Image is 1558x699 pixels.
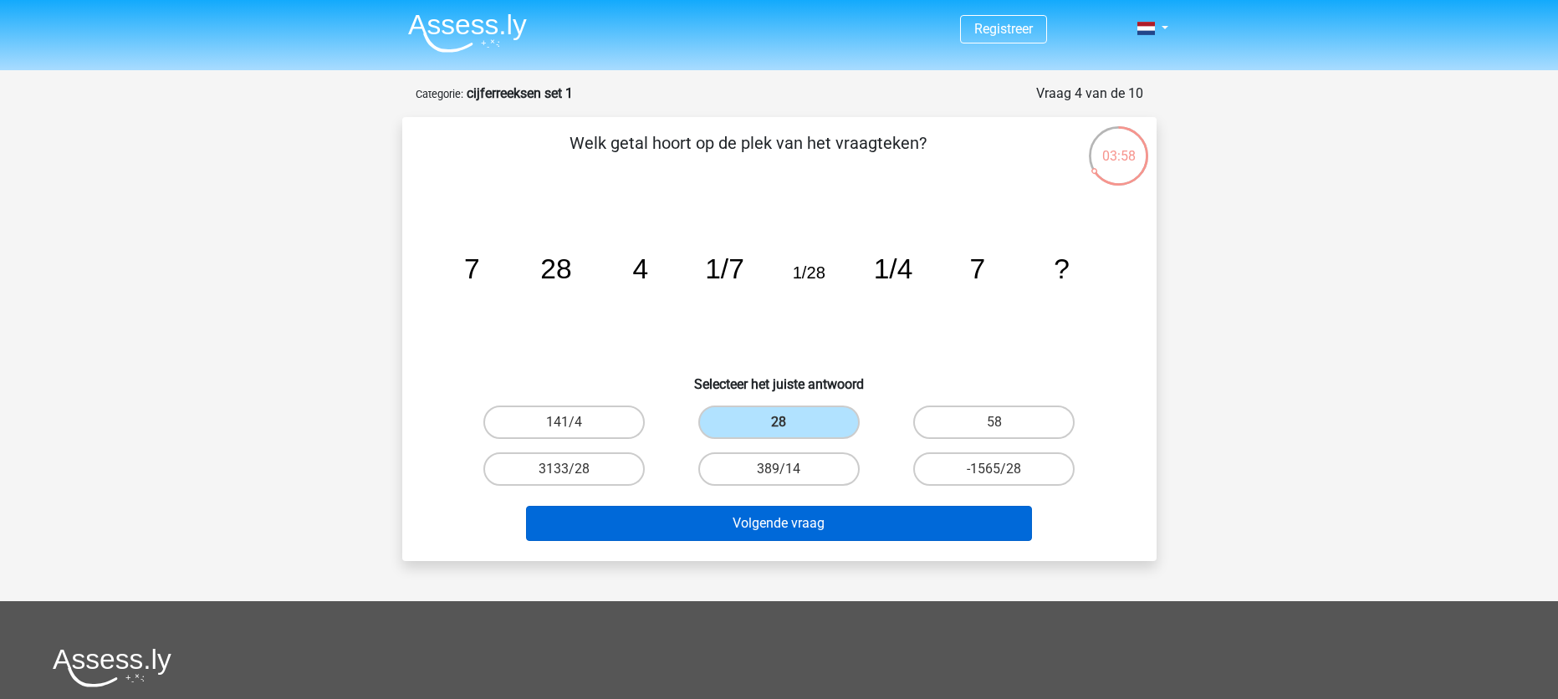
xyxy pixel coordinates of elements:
[463,253,479,284] tspan: 7
[913,406,1075,439] label: 58
[698,406,860,439] label: 28
[1054,253,1070,284] tspan: ?
[913,452,1075,486] label: -1565/28
[1087,125,1150,166] div: 03:58
[974,21,1033,37] a: Registreer
[408,13,527,53] img: Assessly
[416,88,463,100] small: Categorie:
[1036,84,1143,104] div: Vraag 4 van de 10
[540,253,571,284] tspan: 28
[429,363,1130,392] h6: Selecteer het juiste antwoord
[483,452,645,486] label: 3133/28
[467,85,573,101] strong: cijferreeksen set 1
[526,506,1032,541] button: Volgende vraag
[969,253,985,284] tspan: 7
[53,648,171,687] img: Assessly logo
[632,253,648,284] tspan: 4
[873,253,912,284] tspan: 1/4
[429,130,1067,181] p: Welk getal hoort op de plek van het vraagteken?
[792,263,825,282] tspan: 1/28
[698,452,860,486] label: 389/14
[705,253,744,284] tspan: 1/7
[483,406,645,439] label: 141/4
